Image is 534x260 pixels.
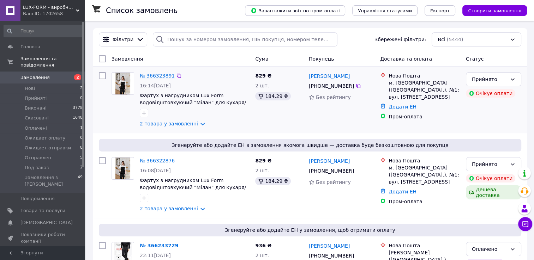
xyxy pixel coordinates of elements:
[309,157,350,165] a: [PERSON_NAME]
[389,242,460,249] div: Нова Пошта
[472,160,507,168] div: Прийнято
[140,243,178,248] a: № 366233729
[25,135,65,141] span: Ожидает оплату
[23,4,76,11] span: LUX-FORM - виробник уніформи для персоналу всіх галузей
[430,8,450,13] span: Експорт
[455,7,527,13] a: Створити замовлення
[255,177,290,185] div: 184.29 ₴
[20,208,65,214] span: Товари та послуги
[466,89,516,98] div: Очікує оплати
[309,242,350,249] a: [PERSON_NAME]
[25,95,47,101] span: Прийняті
[140,158,175,163] a: № 366322876
[74,74,81,80] span: 2
[309,253,354,259] span: [PHONE_NUMBER]
[472,245,507,253] div: Оплачено
[140,168,171,173] span: 16:08[DATE]
[25,155,51,161] span: Отправлен
[80,145,83,151] span: 8
[25,165,49,171] span: Под заказ
[255,83,269,88] span: 2 шт.
[80,155,83,161] span: 5
[438,36,445,43] span: Всі
[112,157,134,180] a: Фото товару
[25,174,78,187] span: Замовлення з [PERSON_NAME]
[20,196,55,202] span: Повідомлення
[140,178,246,197] a: Фартух з нагрудником Lux Form водовідштовхуючий "Мілан" для кухаря/офіціанта/бармена/перукаря, чо...
[80,85,83,92] span: 2
[25,125,47,131] span: Оплачені
[309,83,354,89] span: [PHONE_NUMBER]
[153,32,337,47] input: Пошук за номером замовлення, ПІБ покупця, номером телефону, Email, номером накладної
[80,95,83,101] span: 0
[80,135,83,141] span: 0
[140,83,171,88] span: 16:14[DATE]
[255,243,271,248] span: 936 ₴
[4,25,83,37] input: Пошук
[23,11,85,17] div: Ваш ID: 1702658
[425,5,456,16] button: Експорт
[78,174,83,187] span: 49
[389,189,416,194] a: Додати ЕН
[255,253,269,258] span: 2 шт.
[255,168,269,173] span: 2 шт.
[255,92,290,100] div: 184.29 ₴
[309,56,334,62] span: Покупець
[316,94,351,100] span: Без рейтингу
[20,44,40,50] span: Головна
[389,72,460,79] div: Нова Пошта
[140,93,246,112] a: Фартух з нагрудником Lux Form водовідштовхуючий "Мілан" для кухаря/офіціанта/бармена/перукаря, чо...
[309,168,354,174] span: [PHONE_NUMBER]
[245,5,345,16] button: Завантажити звіт по пром-оплаті
[140,253,171,258] span: 22:11[DATE]
[255,56,268,62] span: Cума
[25,105,47,111] span: Виконані
[113,36,133,43] span: Фільтри
[115,157,130,179] img: Фото товару
[102,227,518,234] span: Згенеруйте або додайте ЕН у замовлення, щоб отримати оплату
[73,115,83,121] span: 1648
[115,73,130,94] img: Фото товару
[389,157,460,164] div: Нова Пошта
[106,6,178,15] h1: Список замовлень
[466,185,521,199] div: Дешева доставка
[102,142,518,149] span: Згенеруйте або додайте ЕН в замовлення якомога швидше — доставка буде безкоштовною для покупця
[140,206,198,211] a: 2 товара у замовленні
[316,179,351,185] span: Без рейтингу
[80,125,83,131] span: 1
[255,73,271,79] span: 829 ₴
[255,158,271,163] span: 829 ₴
[468,8,521,13] span: Створити замовлення
[389,164,460,185] div: м. [GEOGRAPHIC_DATA] ([GEOGRAPHIC_DATA].), №1: вул. [STREET_ADDRESS]
[462,5,527,16] button: Створити замовлення
[466,56,484,62] span: Статус
[447,37,463,42] span: (5444)
[20,231,65,244] span: Показники роботи компанії
[112,72,134,95] a: Фото товару
[380,56,432,62] span: Доставка та оплата
[358,8,412,13] span: Управління статусами
[389,79,460,100] div: м. [GEOGRAPHIC_DATA] ([GEOGRAPHIC_DATA].), №1: вул. [STREET_ADDRESS]
[352,5,418,16] button: Управління статусами
[251,7,340,14] span: Завантажити звіт по пром-оплаті
[25,115,49,121] span: Скасовані
[20,219,73,226] span: [DEMOGRAPHIC_DATA]
[309,73,350,80] a: [PERSON_NAME]
[25,85,35,92] span: Нові
[466,174,516,182] div: Очікує оплати
[25,145,71,151] span: Ожидает отправки
[472,75,507,83] div: Прийнято
[20,56,85,68] span: Замовлення та повідомлення
[20,74,50,81] span: Замовлення
[140,121,198,126] a: 2 товара у замовленні
[140,73,175,79] a: № 366323891
[73,105,83,111] span: 3778
[112,56,143,62] span: Замовлення
[389,198,460,205] div: Пром-оплата
[80,165,83,171] span: 2
[374,36,426,43] span: Збережені фільтри:
[389,113,460,120] div: Пром-оплата
[389,104,416,110] a: Додати ЕН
